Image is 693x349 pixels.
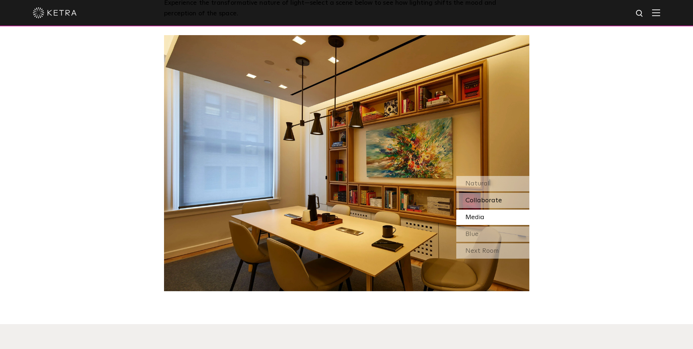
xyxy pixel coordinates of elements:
span: Media [465,214,484,221]
span: Blue [465,231,479,237]
span: Natural [465,180,490,187]
span: Collaborate [465,197,502,204]
img: SS-Desktop-CEC-03 [164,35,529,291]
img: search icon [635,9,644,18]
img: Hamburger%20Nav.svg [652,9,660,16]
div: Next Room [456,243,529,259]
img: ketra-logo-2019-white [33,7,77,18]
